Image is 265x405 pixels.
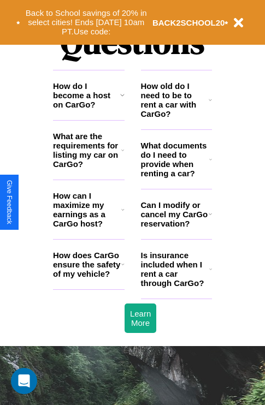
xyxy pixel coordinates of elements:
h3: What documents do I need to provide when renting a car? [141,141,210,178]
button: Back to School savings of 20% in select cities! Ends [DATE] 10am PT.Use code: [20,5,152,39]
div: Give Feedback [5,180,13,224]
h3: How do I become a host on CarGo? [53,81,120,109]
h3: Can I modify or cancel my CarGo reservation? [141,200,209,228]
h3: Is insurance included when I rent a car through CarGo? [141,251,209,288]
button: Learn More [125,303,156,333]
h3: What are the requirements for listing my car on CarGo? [53,132,121,169]
h3: How can I maximize my earnings as a CarGo host? [53,191,121,228]
div: Open Intercom Messenger [11,368,37,394]
b: BACK2SCHOOL20 [152,18,225,27]
h3: How old do I need to be to rent a car with CarGo? [141,81,209,118]
h3: How does CarGo ensure the safety of my vehicle? [53,251,121,278]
